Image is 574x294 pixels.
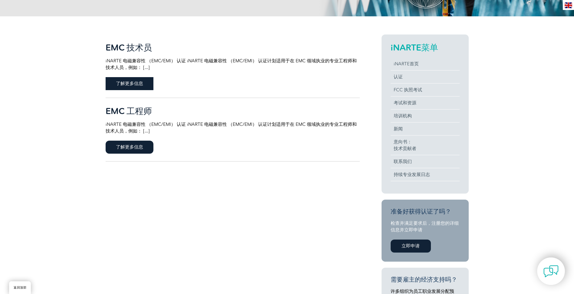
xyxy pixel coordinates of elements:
[391,208,460,215] h3: 准备好获得认证了吗？
[106,43,360,52] h2: EMC 技术员
[9,281,31,294] a: 返回顶部
[391,70,460,83] a: 认证
[543,264,559,279] img: contact-chat.png
[565,2,572,8] img: en
[106,121,360,134] p: iNARTE 电磁兼容性 （EMC/EMI） 认证 iNARTE 电磁兼容性 （EMC/EMI） 认证计划适用于在 EMC 领域执业的专业工程师和技术人员，例如： [...]
[106,34,360,98] a: EMC 技术员 iNARTE 电磁兼容性 （EMC/EMI） 认证 iNARTE 电磁兼容性 （EMC/EMI） 认证计划适用于在 EMC 领域执业的专业工程师和技术人员，例如： [...] 了...
[106,77,153,90] span: 了解更多信息
[391,57,460,70] a: iNARTE首页
[106,98,360,162] a: EMC 工程师 iNARTE 电磁兼容性 （EMC/EMI） 认证 iNARTE 电磁兼容性 （EMC/EMI） 认证计划适用于在 EMC 领域执业的专业工程师和技术人员，例如： [...] 了...
[106,141,153,154] span: 了解更多信息
[391,136,460,155] a: 意向书：技术贡献者
[391,43,460,52] h2: iNARTE菜单
[391,83,460,96] a: FCC 执照考试
[391,155,460,168] a: 联系我们
[391,276,460,283] h3: 需要雇主的经济支持吗？
[106,57,360,71] p: iNARTE 电磁兼容性 （EMC/EMI） 认证 iNARTE 电磁兼容性 （EMC/EMI） 认证计划适用于在 EMC 领域执业的专业工程师和技术人员，例如： [...]
[391,122,460,135] a: 新闻
[391,240,431,253] a: 立即申请
[106,106,360,116] h2: EMC 工程师
[391,109,460,122] a: 培训机构
[391,220,460,233] p: 检查并满足要求后，注册您的详细信息并立即申请
[391,168,460,181] a: 持续专业发展日志
[391,96,460,109] a: 考试和资源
